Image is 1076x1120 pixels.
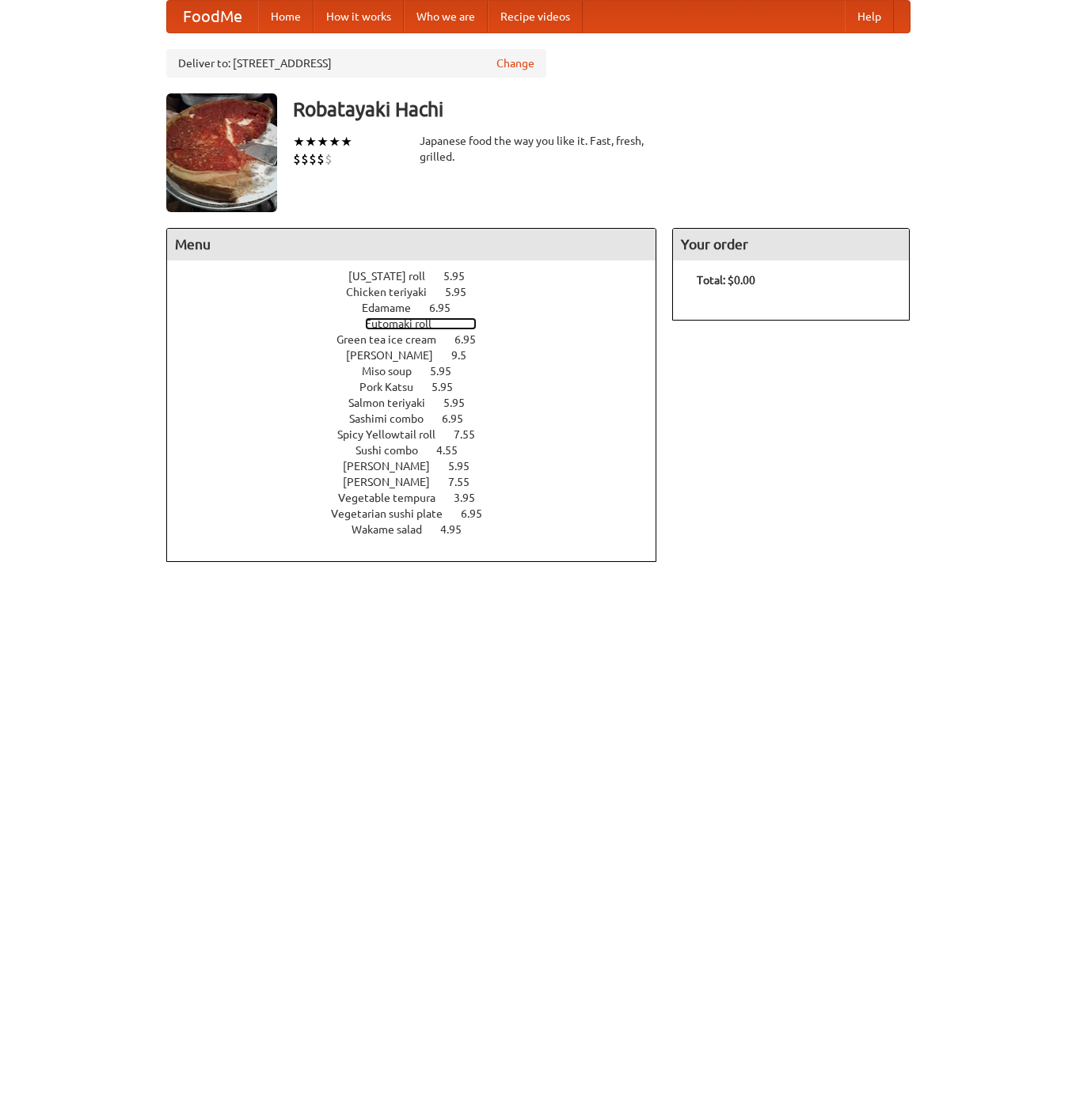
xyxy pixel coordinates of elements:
span: Futomaki roll [365,317,447,330]
li: ★ [293,133,305,150]
a: Green tea ice cream 6.95 [336,333,505,346]
a: [PERSON_NAME] 9.5 [346,349,496,362]
a: [US_STATE] roll 5.95 [348,270,494,283]
a: Salmon teriyaki 5.95 [348,397,494,409]
li: ★ [305,133,317,150]
li: $ [309,150,317,168]
a: Change [496,55,534,71]
span: 5.95 [432,381,469,393]
a: Edamame 6.95 [362,302,480,314]
span: 5.95 [443,270,481,283]
a: Futomaki roll [365,317,477,330]
div: Deliver to: [STREET_ADDRESS] [166,49,546,78]
span: Chicken teriyaki [346,286,443,298]
div: Japanese food the way you like it. Fast, fresh, grilled. [420,133,657,165]
span: Spicy Yellowtail roll [337,428,451,441]
li: $ [301,150,309,168]
span: Sushi combo [355,444,434,457]
h4: Menu [167,229,656,260]
li: ★ [317,133,329,150]
a: Chicken teriyaki 5.95 [346,286,496,298]
span: Pork Katsu [359,381,429,393]
a: How it works [314,1,404,32]
span: 6.95 [461,507,498,520]
span: Wakame salad [352,523,438,536]
span: Salmon teriyaki [348,397,441,409]
span: 9.5 [451,349,482,362]
a: Spicy Yellowtail roll 7.55 [337,428,504,441]
a: Vegetable tempura 3.95 [338,492,504,504]
img: angular.jpg [166,93,277,212]
span: 6.95 [442,412,479,425]
span: 5.95 [445,286,482,298]
span: 5.95 [430,365,467,378]
span: 5.95 [448,460,485,473]
li: $ [325,150,333,168]
span: 4.95 [440,523,477,536]
h3: Robatayaki Hachi [293,93,911,125]
li: ★ [340,133,352,150]
a: [PERSON_NAME] 5.95 [343,460,499,473]
span: 3.95 [454,492,491,504]
li: $ [317,150,325,168]
span: 6.95 [429,302,466,314]
a: Sashimi combo 6.95 [349,412,492,425]
a: Vegetarian sushi plate 6.95 [331,507,511,520]
span: Sashimi combo [349,412,439,425]
a: Home [258,1,314,32]
a: Recipe videos [488,1,583,32]
li: ★ [329,133,340,150]
li: $ [293,150,301,168]
a: Wakame salad 4.95 [352,523,491,536]
span: 5.95 [443,397,481,409]
a: Sushi combo 4.55 [355,444,487,457]
span: [PERSON_NAME] [343,460,446,473]
span: Edamame [362,302,427,314]
span: 6.95 [454,333,492,346]
span: Miso soup [362,365,428,378]
span: 4.55 [436,444,473,457]
a: [PERSON_NAME] 7.55 [343,476,499,488]
a: FoodMe [167,1,258,32]
span: 7.55 [448,476,485,488]
span: [PERSON_NAME] [343,476,446,488]
a: Pork Katsu 5.95 [359,381,482,393]
a: Miso soup 5.95 [362,365,481,378]
span: [PERSON_NAME] [346,349,449,362]
span: Vegetable tempura [338,492,451,504]
a: Help [845,1,894,32]
span: [US_STATE] roll [348,270,441,283]
span: Vegetarian sushi plate [331,507,458,520]
b: Total: $0.00 [697,274,755,287]
a: Who we are [404,1,488,32]
span: 7.55 [454,428,491,441]
h4: Your order [673,229,909,260]
span: Green tea ice cream [336,333,452,346]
